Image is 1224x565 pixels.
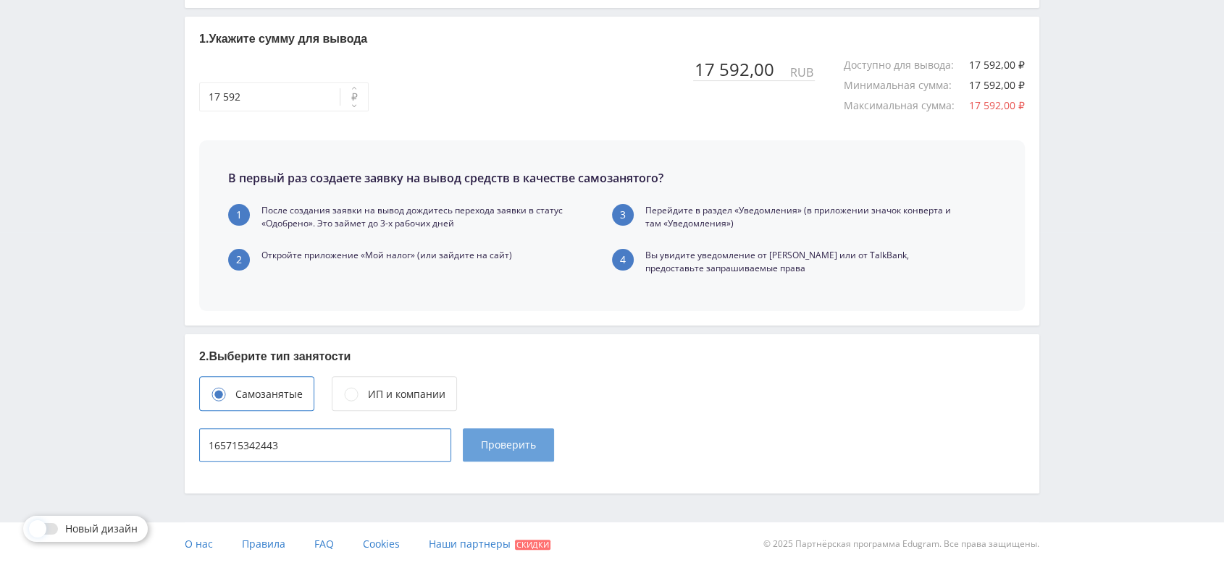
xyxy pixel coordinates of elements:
div: Максимальная сумма : [844,100,969,111]
span: FAQ [314,537,334,551]
p: Откройте приложение «Мой налог» (или зайдите на сайт) [261,249,512,262]
span: Скидки [515,540,550,550]
p: 1. Укажите сумму для вывода [199,31,1025,47]
button: Проверить [463,428,554,462]
p: 2. Выберите тип занятости [199,349,1025,365]
div: 17 592,00 ₽ [969,59,1025,71]
span: Правила [242,537,285,551]
span: О нас [185,537,213,551]
div: 1 [228,204,250,226]
div: Доступно для вывода : [844,59,968,71]
div: 4 [612,249,634,271]
span: 17 592,00 ₽ [969,98,1025,112]
span: Cookies [363,537,400,551]
span: Новый дизайн [65,523,138,535]
div: Самозанятые [235,386,303,402]
p: В первый раз создаете заявку на вывод средств в качестве самозанятого? [228,169,663,187]
div: 17 592,00 ₽ [969,80,1025,91]
span: Наши партнеры [429,537,511,551]
div: ИП и компании [368,386,445,402]
div: Минимальная сумма : [844,80,966,91]
input: Введите ваш ИНН [199,428,451,462]
div: 3 [612,204,634,226]
div: 17 592,00 [693,59,789,80]
div: 2 [228,249,250,271]
p: Перейдите в раздел «Уведомления» (в приложении значок конверта и там «Уведомления») [645,204,967,230]
p: Вы увидите уведомление от [PERSON_NAME] или от TalkBank, предоставьте запрашиваемые права [645,249,967,275]
button: ₽ [340,82,369,111]
p: После создания заявки на вывод дождитесь перехода заявки в статус «Одобрено». Это займет до 3-х р... [261,204,583,230]
span: Проверить [481,439,536,451]
div: RUB [789,66,815,79]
